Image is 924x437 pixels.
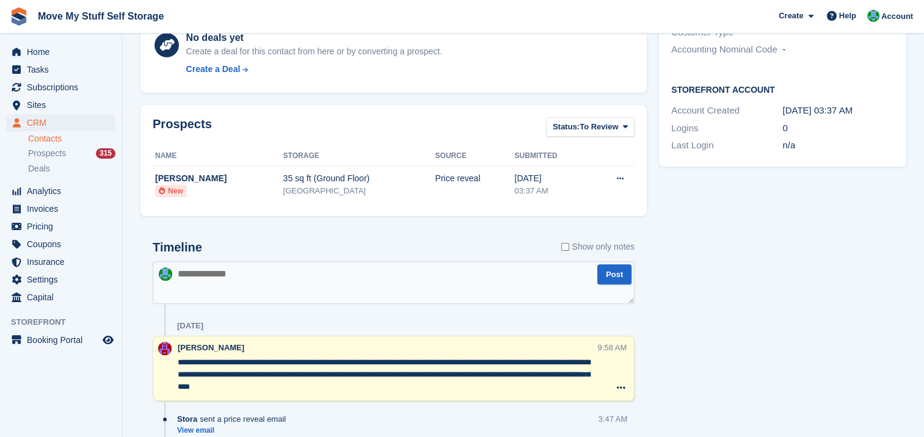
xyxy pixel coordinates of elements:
span: Coupons [27,236,100,253]
div: sent a price reveal email [177,413,292,425]
a: menu [6,331,115,349]
div: Last Login [671,139,782,153]
a: Contacts [28,133,115,145]
a: menu [6,61,115,78]
div: [PERSON_NAME] [155,172,283,185]
span: Sites [27,96,100,114]
div: [DATE] [514,172,589,185]
div: 9:58 AM [597,342,627,353]
span: Booking Portal [27,331,100,349]
span: Storefront [11,316,122,328]
div: 0 [782,121,893,135]
a: View email [177,425,292,436]
div: 03:37 AM [514,185,589,197]
a: menu [6,114,115,131]
div: Create a deal for this contact from here or by converting a prospect. [186,45,442,58]
span: Home [27,43,100,60]
div: Logins [671,121,782,135]
a: Preview store [101,333,115,347]
span: Invoices [27,200,100,217]
div: Account Created [671,104,782,118]
th: Source [435,146,515,166]
span: To Review [580,121,618,133]
span: Settings [27,271,100,288]
th: Name [153,146,283,166]
div: [DATE] 03:37 AM [782,104,893,118]
img: Dan [867,10,879,22]
div: [GEOGRAPHIC_DATA] [283,185,435,197]
a: menu [6,271,115,288]
span: [PERSON_NAME] [178,343,244,352]
span: Create [779,10,803,22]
a: Prospects 315 [28,147,115,160]
th: Storage [283,146,435,166]
span: Prospects [28,148,66,159]
span: Capital [27,289,100,306]
h2: Timeline [153,240,202,255]
a: menu [6,182,115,200]
span: Status: [553,121,580,133]
img: Carrie Machin [158,342,172,355]
div: - [782,43,893,57]
button: Status: To Review [546,117,635,137]
span: CRM [27,114,100,131]
span: Subscriptions [27,79,100,96]
span: Deals [28,163,50,175]
h2: Prospects [153,117,212,140]
div: Price reveal [435,172,515,185]
span: Analytics [27,182,100,200]
a: Move My Stuff Self Storage [33,6,169,26]
div: 35 sq ft (Ground Floor) [283,172,435,185]
span: Pricing [27,218,100,235]
a: menu [6,79,115,96]
div: n/a [782,139,893,153]
div: [DATE] [177,321,203,331]
a: menu [6,43,115,60]
div: 315 [96,148,115,159]
img: Dan [159,267,172,281]
a: menu [6,200,115,217]
img: stora-icon-8386f47178a22dfd0bd8f6a31ec36ba5ce8667c1dd55bd0f319d3a0aa187defe.svg [10,7,28,26]
h2: Storefront Account [671,83,893,95]
th: Submitted [514,146,589,166]
span: Tasks [27,61,100,78]
div: 3:47 AM [598,413,627,425]
a: menu [6,96,115,114]
li: New [155,185,187,197]
a: Create a Deal [186,63,442,76]
div: Create a Deal [186,63,241,76]
span: Stora [177,413,197,425]
button: Post [597,264,631,284]
a: menu [6,253,115,270]
a: menu [6,218,115,235]
label: Show only notes [561,240,635,253]
span: Help [839,10,856,22]
input: Show only notes [561,240,569,253]
span: Insurance [27,253,100,270]
a: menu [6,289,115,306]
a: menu [6,236,115,253]
span: Account [881,10,913,23]
a: Deals [28,162,115,175]
div: No deals yet [186,31,442,45]
div: Accounting Nominal Code [671,43,782,57]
